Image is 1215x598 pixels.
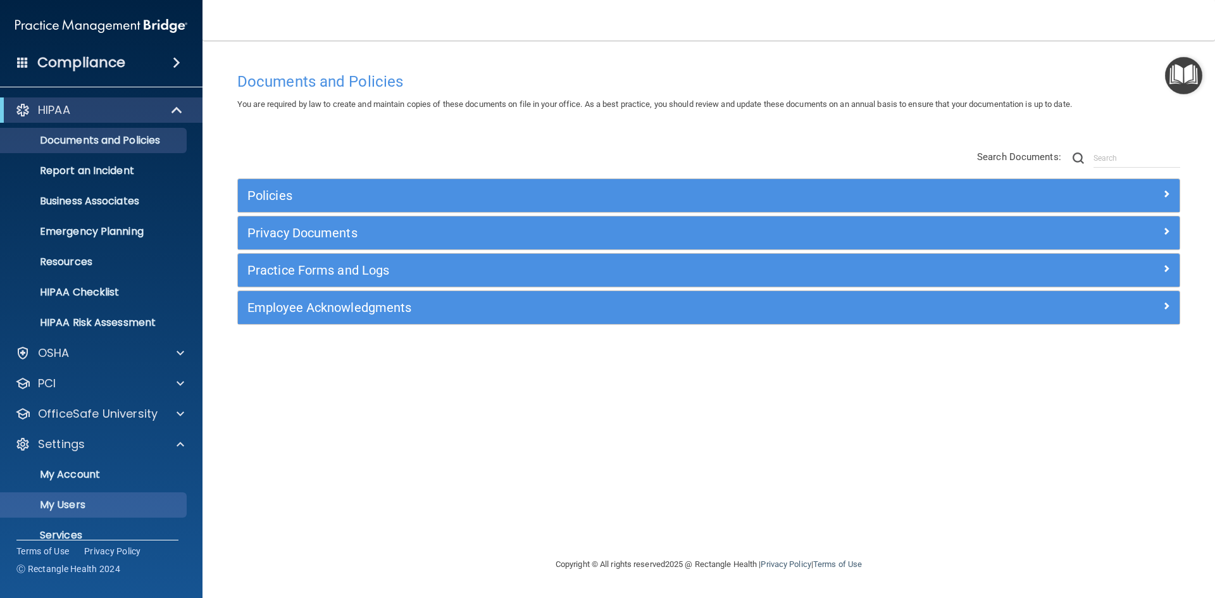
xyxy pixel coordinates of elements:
[38,406,158,421] p: OfficeSafe University
[15,103,184,118] a: HIPAA
[1093,149,1180,168] input: Search
[16,563,120,575] span: Ⓒ Rectangle Health 2024
[247,226,935,240] h5: Privacy Documents
[8,165,181,177] p: Report an Incident
[8,256,181,268] p: Resources
[84,545,141,558] a: Privacy Policy
[15,346,184,361] a: OSHA
[15,376,184,391] a: PCI
[16,545,69,558] a: Terms of Use
[15,437,184,452] a: Settings
[8,316,181,329] p: HIPAA Risk Assessment
[38,103,70,118] p: HIPAA
[1165,57,1202,94] button: Open Resource Center
[247,297,1170,318] a: Employee Acknowledgments
[247,301,935,315] h5: Employee Acknowledgments
[761,559,811,569] a: Privacy Policy
[8,529,181,542] p: Services
[8,499,181,511] p: My Users
[8,468,181,481] p: My Account
[8,225,181,238] p: Emergency Planning
[977,151,1061,163] span: Search Documents:
[247,260,1170,280] a: Practice Forms and Logs
[8,134,181,147] p: Documents and Policies
[38,376,56,391] p: PCI
[38,437,85,452] p: Settings
[15,13,187,39] img: PMB logo
[247,263,935,277] h5: Practice Forms and Logs
[996,508,1200,559] iframe: Drift Widget Chat Controller
[37,54,125,72] h4: Compliance
[8,286,181,299] p: HIPAA Checklist
[8,195,181,208] p: Business Associates
[38,346,70,361] p: OSHA
[237,99,1072,109] span: You are required by law to create and maintain copies of these documents on file in your office. ...
[15,406,184,421] a: OfficeSafe University
[247,223,1170,243] a: Privacy Documents
[247,185,1170,206] a: Policies
[813,559,862,569] a: Terms of Use
[478,544,940,585] div: Copyright © All rights reserved 2025 @ Rectangle Health | |
[1073,153,1084,164] img: ic-search.3b580494.png
[237,73,1180,90] h4: Documents and Policies
[247,189,935,202] h5: Policies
